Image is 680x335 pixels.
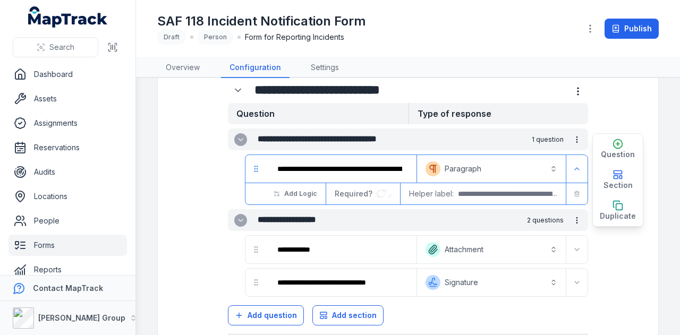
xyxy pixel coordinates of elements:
[568,241,585,258] button: Expand
[8,88,127,109] a: Assets
[568,131,586,149] button: more-detail
[269,271,414,294] div: :rml:-form-item-label
[601,149,635,160] span: Question
[267,185,324,203] button: Add Logic
[269,157,414,181] div: :rm5:-form-item-label
[419,157,564,181] button: Paragraph
[245,272,267,293] div: drag
[252,278,260,287] svg: drag
[49,42,74,53] span: Search
[221,58,290,78] a: Configuration
[527,216,564,225] span: 2 questions
[8,64,127,85] a: Dashboard
[8,210,127,231] a: People
[377,190,392,198] input: :rqa:-form-item-label
[245,32,344,42] span: Form for Reporting Incidents
[332,310,377,321] span: Add section
[568,211,586,229] button: more-detail
[568,274,585,291] button: Expand
[157,30,186,45] div: Draft
[245,158,267,179] div: drag
[234,133,247,146] button: Expand
[269,238,414,261] div: :rmf:-form-item-label
[245,239,267,260] div: drag
[603,180,633,191] span: Section
[228,305,304,325] button: Add question
[228,80,250,100] div: :rlp:-form-item-label
[8,186,127,207] a: Locations
[419,271,564,294] button: Signature
[8,259,127,280] a: Reports
[228,80,248,100] button: Expand
[408,103,588,124] strong: Type of response
[284,190,317,198] span: Add Logic
[302,58,347,78] a: Settings
[28,6,108,28] a: MapTrack
[8,137,127,158] a: Reservations
[8,235,127,256] a: Forms
[568,160,585,177] button: Expand
[228,103,408,124] strong: Question
[157,58,208,78] a: Overview
[234,214,247,227] button: Expand
[593,195,643,226] button: Duplicate
[593,134,643,165] button: Question
[157,13,366,30] h1: SAF 118 Incident Notification Form
[568,81,588,101] button: more-detail
[605,19,659,39] button: Publish
[13,37,98,57] button: Search
[8,113,127,134] a: Assignments
[419,238,564,261] button: Attachment
[252,165,260,173] svg: drag
[600,211,636,221] span: Duplicate
[38,313,125,322] strong: [PERSON_NAME] Group
[33,284,103,293] strong: Contact MapTrack
[252,245,260,254] svg: drag
[312,305,384,325] button: Add section
[409,188,454,199] span: Helper label:
[335,189,377,198] span: Required?
[8,161,127,183] a: Audits
[532,135,564,144] span: 1 question
[248,310,297,321] span: Add question
[198,30,233,45] div: Person
[593,165,643,195] button: Section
